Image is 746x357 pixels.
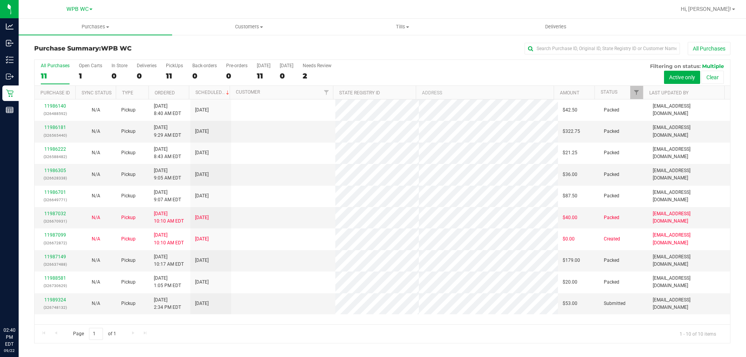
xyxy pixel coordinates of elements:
div: 11 [257,71,270,80]
a: 11986140 [44,103,66,109]
button: All Purchases [688,42,730,55]
button: Clear [701,71,724,84]
p: 02:40 PM EDT [3,327,15,348]
div: 0 [226,71,248,80]
span: Pickup [121,235,136,243]
inline-svg: Inbound [6,39,14,47]
span: [DATE] [195,257,209,264]
span: [DATE] 8:43 AM EDT [154,146,181,160]
span: [DATE] [195,235,209,243]
div: 0 [137,71,157,80]
span: [DATE] [195,214,209,221]
a: Status [601,89,617,95]
span: Packed [604,171,619,178]
inline-svg: Analytics [6,23,14,30]
span: [EMAIL_ADDRESS][DOMAIN_NAME] [653,253,725,268]
span: $36.00 [563,171,577,178]
span: [DATE] [195,171,209,178]
div: Needs Review [303,63,331,68]
button: N/A [92,106,100,114]
div: [DATE] [257,63,270,68]
button: N/A [92,257,100,264]
span: Multiple [702,63,724,69]
span: [DATE] 9:05 AM EDT [154,167,181,182]
div: 0 [192,71,217,80]
span: Packed [604,149,619,157]
inline-svg: Retail [6,89,14,97]
span: [DATE] 10:17 AM EDT [154,253,184,268]
span: Pickup [121,128,136,135]
span: Submitted [604,300,626,307]
span: Packed [604,106,619,114]
div: [DATE] [280,63,293,68]
a: 11986222 [44,146,66,152]
a: 11987099 [44,232,66,238]
button: N/A [92,128,100,135]
span: $53.00 [563,300,577,307]
span: Pickup [121,149,136,157]
span: [EMAIL_ADDRESS][DOMAIN_NAME] [653,124,725,139]
p: (326730629) [39,282,71,289]
div: 11 [41,71,70,80]
span: [DATE] [195,106,209,114]
span: Packed [604,128,619,135]
div: In Store [112,63,127,68]
span: Tills [326,23,479,30]
div: 11 [166,71,183,80]
span: Not Applicable [92,107,100,113]
span: Packed [604,214,619,221]
span: $0.00 [563,235,575,243]
span: Deliveries [535,23,577,30]
p: 09/22 [3,348,15,354]
a: Customers [172,19,326,35]
span: WPB WC [101,45,132,52]
div: Deliveries [137,63,157,68]
a: State Registry ID [339,90,380,96]
span: [DATE] [195,128,209,135]
span: Packed [604,279,619,286]
p: (326565440) [39,132,71,139]
div: 2 [303,71,331,80]
p: (326488592) [39,110,71,117]
a: Filter [320,86,333,99]
button: N/A [92,149,100,157]
a: 11986305 [44,168,66,173]
span: Pickup [121,106,136,114]
button: N/A [92,214,100,221]
th: Address [416,86,554,99]
span: $20.00 [563,279,577,286]
a: Ordered [155,90,175,96]
span: Pickup [121,257,136,264]
a: 11988581 [44,275,66,281]
span: Pickup [121,214,136,221]
span: Packed [604,192,619,200]
a: Purchase ID [40,90,70,96]
p: (326672872) [39,239,71,247]
span: [DATE] 2:34 PM EDT [154,296,181,311]
iframe: Resource center unread badge [23,294,32,303]
span: Pickup [121,300,136,307]
span: Pickup [121,171,136,178]
span: [EMAIL_ADDRESS][DOMAIN_NAME] [653,103,725,117]
span: Not Applicable [92,150,100,155]
span: [EMAIL_ADDRESS][DOMAIN_NAME] [653,232,725,246]
iframe: Resource center [8,295,31,318]
p: (326628338) [39,174,71,182]
span: $87.50 [563,192,577,200]
div: 0 [280,71,293,80]
span: Not Applicable [92,129,100,134]
span: [DATE] 8:40 AM EDT [154,103,181,117]
span: [DATE] 10:10 AM EDT [154,232,184,246]
div: 0 [112,71,127,80]
button: N/A [92,300,100,307]
div: Open Carts [79,63,102,68]
span: [DATE] 10:10 AM EDT [154,210,184,225]
p: (326649771) [39,196,71,204]
span: WPB WC [66,6,89,12]
span: Pickup [121,279,136,286]
a: 11986701 [44,190,66,195]
a: Customer [236,89,260,95]
a: 11989324 [44,297,66,303]
span: [EMAIL_ADDRESS][DOMAIN_NAME] [653,167,725,182]
button: N/A [92,171,100,178]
